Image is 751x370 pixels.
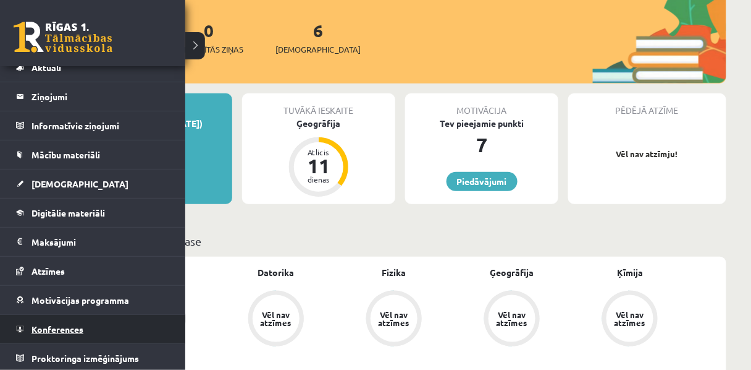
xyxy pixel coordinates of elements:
a: Informatīvie ziņojumi [16,111,170,140]
a: Aktuāli [16,53,170,82]
span: Mācību materiāli [31,149,100,160]
a: 6[DEMOGRAPHIC_DATA] [275,19,361,56]
legend: Informatīvie ziņojumi [31,111,170,140]
a: Ķīmija [617,266,643,279]
div: Ģeogrāfija [242,117,395,130]
a: Vēl nav atzīmes [571,291,689,349]
a: Ģeogrāfija Atlicis 11 dienas [242,117,395,199]
div: Vēl nav atzīmes [377,311,411,327]
span: Proktoringa izmēģinājums [31,353,139,364]
legend: Maksājumi [31,228,170,256]
a: Datorika [258,266,294,279]
a: Rīgas 1. Tālmācības vidusskola [14,22,112,53]
span: Motivācijas programma [31,295,129,306]
div: 11 [300,156,337,176]
span: Atzīmes [31,265,65,277]
span: Neizlasītās ziņas [174,43,243,56]
p: Mācību plāns 10.a1 klase [79,233,721,249]
a: Vēl nav atzīmes [335,291,453,349]
a: Atzīmes [16,257,170,285]
a: Ģeogrāfija [490,266,534,279]
a: Konferences [16,315,170,343]
a: Vēl nav atzīmes [453,291,571,349]
legend: Ziņojumi [31,82,170,111]
p: Vēl nav atzīmju! [574,148,720,160]
div: 7 [405,130,558,160]
div: dienas [300,176,337,183]
span: [DEMOGRAPHIC_DATA] [275,43,361,56]
div: Tev pieejamie punkti [405,117,558,130]
span: [DEMOGRAPHIC_DATA] [31,178,128,189]
a: Motivācijas programma [16,286,170,314]
a: Maksājumi [16,228,170,256]
div: Atlicis [300,148,337,156]
span: Aktuāli [31,62,61,73]
a: Mācību materiāli [16,140,170,169]
div: Tuvākā ieskaite [242,93,395,117]
div: Motivācija [405,93,558,117]
a: Piedāvājumi [447,172,518,191]
a: Fizika [382,266,406,279]
span: Digitālie materiāli [31,207,105,218]
span: Konferences [31,324,83,335]
div: Vēl nav atzīmes [259,311,293,327]
a: [DEMOGRAPHIC_DATA] [16,170,170,198]
div: Pēdējā atzīme [568,93,726,117]
a: 0Neizlasītās ziņas [174,19,243,56]
a: Vēl nav atzīmes [217,291,335,349]
div: Vēl nav atzīmes [613,311,647,327]
div: Vēl nav atzīmes [495,311,529,327]
a: Ziņojumi [16,82,170,111]
a: Digitālie materiāli [16,199,170,227]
